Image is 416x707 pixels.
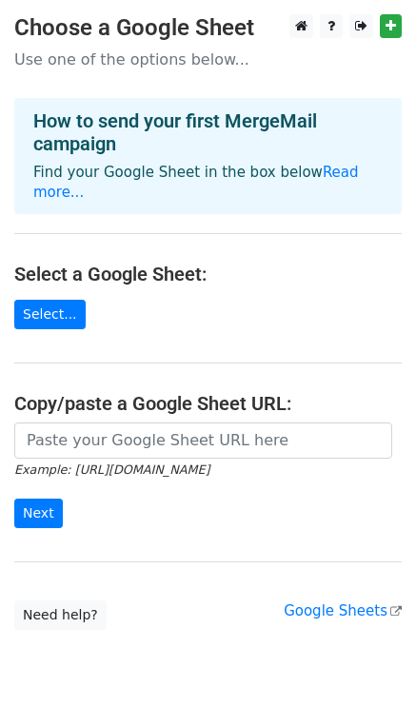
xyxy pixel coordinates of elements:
h4: Copy/paste a Google Sheet URL: [14,392,402,415]
a: Read more... [33,164,359,201]
a: Need help? [14,600,107,630]
h4: How to send your first MergeMail campaign [33,109,383,155]
a: Select... [14,300,86,329]
input: Next [14,499,63,528]
p: Use one of the options below... [14,49,402,69]
small: Example: [URL][DOMAIN_NAME] [14,462,209,477]
h3: Choose a Google Sheet [14,14,402,42]
input: Paste your Google Sheet URL here [14,422,392,459]
h4: Select a Google Sheet: [14,263,402,285]
p: Find your Google Sheet in the box below [33,163,383,203]
iframe: Chat Widget [321,616,416,707]
a: Google Sheets [284,602,402,619]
